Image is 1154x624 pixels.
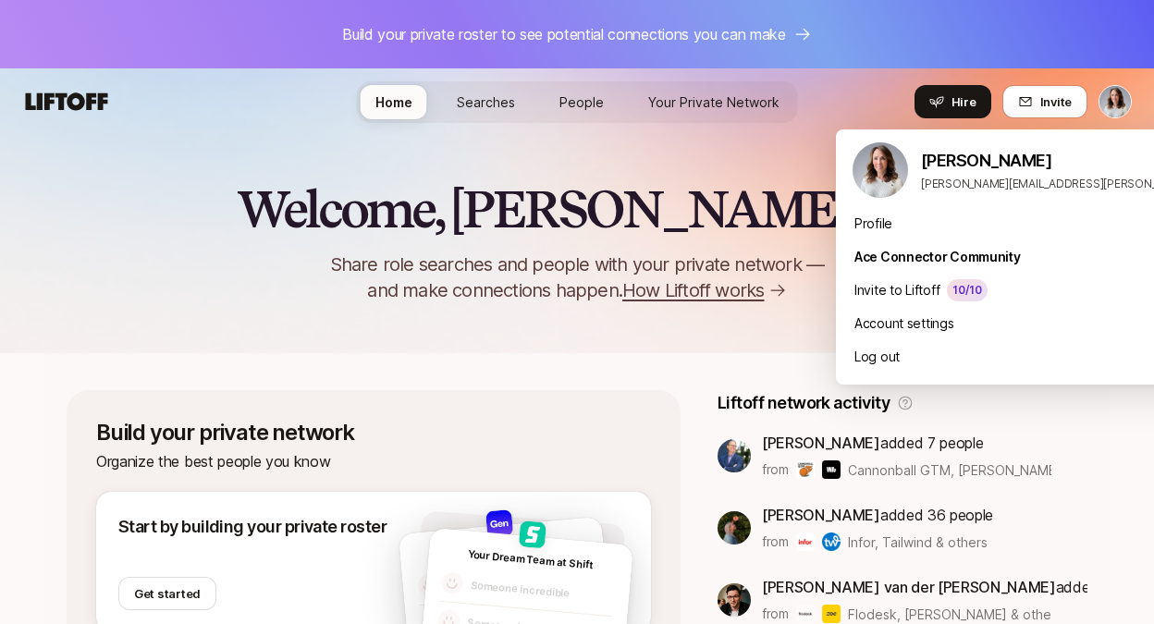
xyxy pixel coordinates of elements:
div: 10 /10 [947,279,988,301]
img: Tracy Lessin [853,142,908,198]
